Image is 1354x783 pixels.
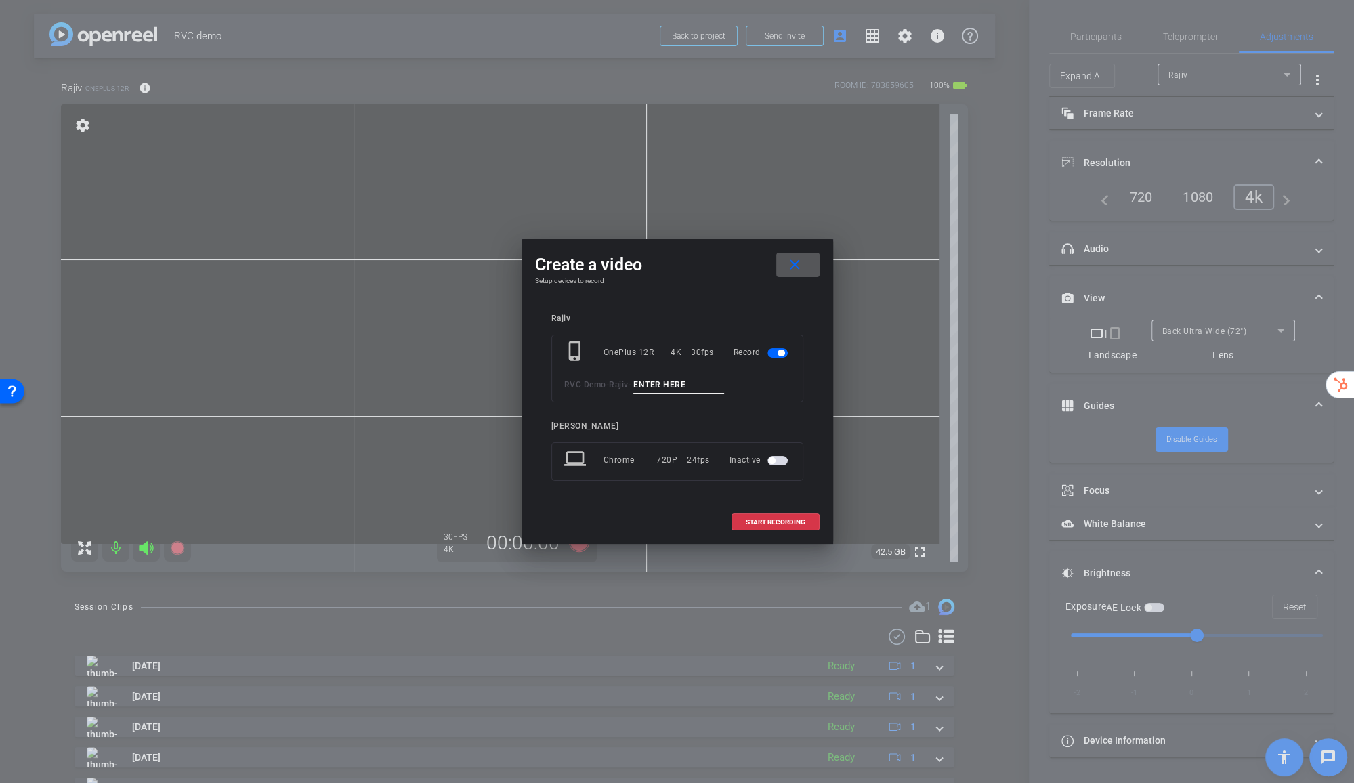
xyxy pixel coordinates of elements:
[671,340,714,364] div: 4K | 30fps
[604,340,671,364] div: OnePlus 12R
[629,380,632,389] span: -
[609,380,629,389] span: Rajiv
[732,513,820,530] button: START RECORDING
[564,340,589,364] mat-icon: phone_iphone
[535,253,820,277] div: Create a video
[734,340,790,364] div: Record
[535,277,820,285] h4: Setup devices to record
[604,448,657,472] div: Chrome
[564,380,606,389] span: RVC Demo
[551,421,803,431] div: [PERSON_NAME]
[633,377,724,394] input: ENTER HERE
[729,448,790,472] div: Inactive
[551,314,803,324] div: Rajiv
[606,380,610,389] span: -
[746,519,805,526] span: START RECORDING
[564,448,589,472] mat-icon: laptop
[786,257,803,274] mat-icon: close
[656,448,710,472] div: 720P | 24fps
